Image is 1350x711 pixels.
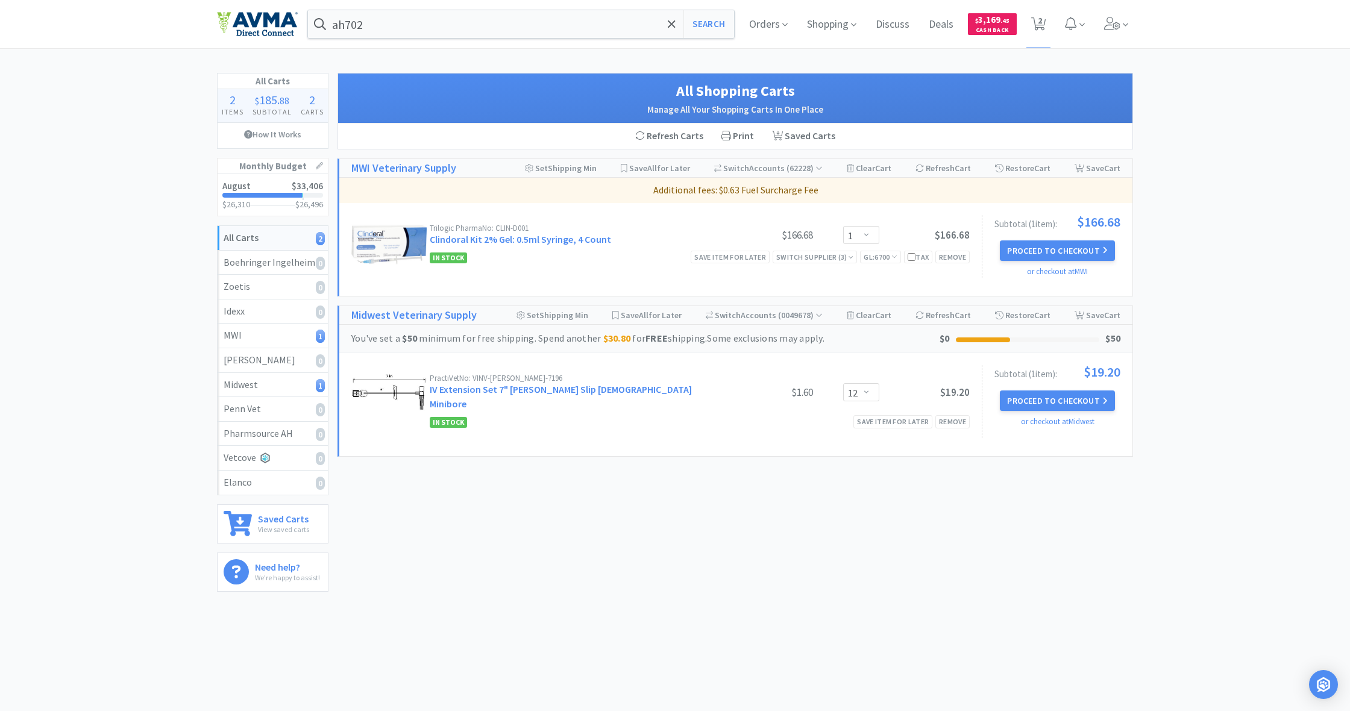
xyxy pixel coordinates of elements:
[626,124,712,149] div: Refresh Carts
[351,307,477,324] a: Midwest Veterinary Supply
[316,452,325,465] i: 0
[295,200,323,208] h3: $
[691,251,770,263] div: Save item for later
[715,310,741,321] span: Switch
[1000,240,1114,261] button: Proceed to Checkout
[316,257,325,270] i: 0
[255,559,320,572] h6: Need help?
[935,415,970,428] div: Remove
[255,572,320,583] p: We're happy to assist!
[316,428,325,441] i: 0
[218,397,328,422] a: Penn Vet0
[1084,365,1120,378] span: $19.20
[230,92,236,107] span: 2
[1034,310,1050,321] span: Cart
[222,199,250,210] span: $26,310
[344,183,1128,198] p: Additional fees: $0.63 Fuel Surcharge Fee
[218,174,328,216] a: August$33,406$26,310$26,496
[316,281,325,294] i: 0
[217,504,328,543] a: Saved CartsView saved carts
[1104,163,1120,174] span: Cart
[763,124,844,149] a: Saved Carts
[218,471,328,495] a: Elanco0
[316,477,325,490] i: 0
[935,228,970,242] span: $166.68
[350,80,1120,102] h1: All Shopping Carts
[908,251,929,263] div: Tax
[525,159,597,177] div: Shipping Min
[621,310,682,321] span: Save for Later
[706,306,823,324] div: Accounts
[218,422,328,446] a: Pharmsource AH0
[308,10,734,38] input: Search by item, sku, manufacturer, ingredient, size...
[1026,20,1051,31] a: 2
[714,159,823,177] div: Accounts
[994,215,1120,228] div: Subtotal ( 1 item ):
[639,310,648,321] span: All
[224,426,322,442] div: Pharmsource AH
[255,95,259,107] span: $
[975,14,1009,25] span: 3,169
[1000,390,1114,411] button: Proceed to Checkout
[296,106,328,117] h4: Carts
[1000,17,1009,25] span: . 45
[218,106,248,117] h4: Items
[224,304,322,319] div: Idexx
[224,377,322,393] div: Midwest
[259,92,277,107] span: 185
[258,524,309,535] p: View saved carts
[875,163,891,174] span: Cart
[1034,163,1050,174] span: Cart
[955,310,971,321] span: Cart
[915,306,971,324] div: Refresh
[712,124,763,149] div: Print
[351,160,456,177] a: MWI Veterinary Supply
[430,233,611,245] a: Clindoral Kit 2% Gel: 0.5ml Syringe, 4 Count
[218,446,328,471] a: Vetcove0
[629,163,690,174] span: Save for Later
[1105,331,1120,346] div: $50
[853,415,932,428] div: Save item for later
[351,331,940,346] div: You've set a minimum for free shipping. Spend another for shipping. Some exclusions may apply.
[218,123,328,146] a: How It Works
[683,10,733,38] button: Search
[645,332,668,344] strong: FREE
[316,232,325,245] i: 2
[316,403,325,416] i: 0
[1027,266,1088,277] a: or checkout at MWI
[280,95,289,107] span: 88
[218,373,328,398] a: Midwest1
[222,181,251,190] h2: August
[224,279,322,295] div: Zoetis
[248,94,297,106] div: .
[647,163,657,174] span: All
[847,159,891,177] div: Clear
[316,305,325,319] i: 0
[350,102,1120,117] h2: Manage All Your Shopping Carts In One Place
[1077,215,1120,228] span: $166.68
[218,74,328,89] h1: All Carts
[218,299,328,324] a: Idexx0
[218,226,328,251] a: All Carts2
[248,106,297,117] h4: Subtotal
[1104,310,1120,321] span: Cart
[218,158,328,174] h1: Monthly Budget
[776,310,823,321] span: ( 0049678 )
[224,255,322,271] div: Boehringer Ingelheim
[935,251,970,263] div: Remove
[723,163,749,174] span: Switch
[1075,306,1120,324] div: Save
[875,310,891,321] span: Cart
[995,159,1050,177] div: Restore
[723,385,813,399] div: $1.60
[975,27,1009,35] span: Cash Back
[516,306,588,324] div: Shipping Min
[535,163,548,174] span: Set
[218,275,328,299] a: Zoetis0
[968,8,1017,40] a: $3,169.45Cash Back
[723,228,813,242] div: $166.68
[430,374,723,382] div: PractiVet No: VINV-[PERSON_NAME]-7196
[224,401,322,417] div: Penn Vet
[603,332,631,344] strong: $30.80
[218,324,328,348] a: MWI1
